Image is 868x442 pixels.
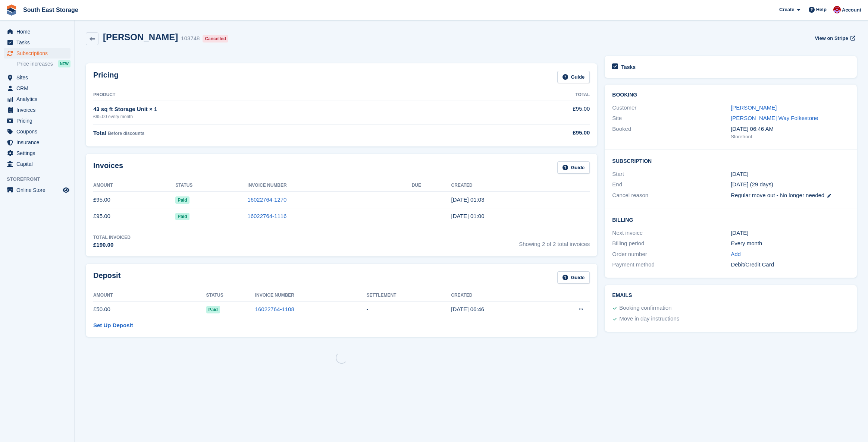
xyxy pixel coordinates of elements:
a: menu [4,72,70,83]
a: 16022764-1116 [247,213,286,219]
div: Start [612,170,731,179]
span: Account [842,6,861,14]
div: Payment method [612,261,731,269]
span: Paid [206,306,220,313]
div: End [612,180,731,189]
time: 2025-08-29 00:00:00 UTC [731,170,748,179]
h2: [PERSON_NAME] [103,32,178,42]
a: [PERSON_NAME] Way Folkestone [731,115,818,121]
th: Status [206,290,255,301]
span: Invoices [16,105,61,115]
a: Guide [557,161,590,174]
th: Invoice Number [247,180,411,192]
td: £95.00 [93,208,175,225]
h2: Pricing [93,71,119,83]
a: Guide [557,71,590,83]
span: Coupons [16,126,61,137]
div: NEW [58,60,70,67]
div: [DATE] [731,229,849,237]
span: Showing 2 of 2 total invoices [519,234,590,249]
span: Create [779,6,794,13]
a: [PERSON_NAME] [731,104,777,111]
a: menu [4,137,70,148]
td: £50.00 [93,301,206,318]
div: £95.00 [485,129,590,137]
th: Created [451,180,590,192]
span: Storefront [7,176,74,183]
time: 2025-08-27 05:46:10 UTC [451,306,484,312]
div: Every month [731,239,849,248]
span: Settings [16,148,61,158]
span: Before discounts [108,131,144,136]
span: Home [16,26,61,37]
h2: Tasks [621,64,636,70]
a: South East Storage [20,4,81,16]
div: Order number [612,250,731,259]
div: 43 sq ft Storage Unit × 1 [93,105,485,114]
span: CRM [16,83,61,94]
span: Help [816,6,827,13]
span: Paid [175,213,189,220]
div: £190.00 [93,241,131,249]
th: Total [485,89,590,101]
a: menu [4,26,70,37]
span: Insurance [16,137,61,148]
a: menu [4,83,70,94]
a: View on Stripe [812,32,857,44]
div: [DATE] 06:46 AM [731,125,849,133]
span: View on Stripe [815,35,848,42]
h2: Deposit [93,271,120,284]
h2: Invoices [93,161,123,174]
a: menu [4,126,70,137]
a: Set Up Deposit [93,321,133,330]
a: 16022764-1108 [255,306,294,312]
span: [DATE] (29 days) [731,181,773,187]
h2: Emails [612,293,849,299]
a: Preview store [62,186,70,195]
div: Site [612,114,731,123]
a: menu [4,185,70,195]
th: Invoice Number [255,290,367,301]
div: Cancel reason [612,191,731,200]
td: £95.00 [93,192,175,208]
span: Online Store [16,185,61,195]
span: Regular move out - No longer needed [731,192,824,198]
span: Paid [175,196,189,204]
time: 2025-09-29 00:03:43 UTC [451,196,485,203]
th: Due [412,180,451,192]
div: Customer [612,104,731,112]
div: Total Invoiced [93,234,131,241]
div: Cancelled [203,35,228,42]
div: Storefront [731,133,849,141]
span: Capital [16,159,61,169]
a: menu [4,159,70,169]
h2: Subscription [612,157,849,164]
span: Sites [16,72,61,83]
div: Booked [612,125,731,141]
div: Debit/Credit Card [731,261,849,269]
div: Move in day instructions [619,315,679,323]
div: Booking confirmation [619,304,671,313]
a: Add [731,250,741,259]
a: menu [4,105,70,115]
img: stora-icon-8386f47178a22dfd0bd8f6a31ec36ba5ce8667c1dd55bd0f319d3a0aa187defe.svg [6,4,17,16]
a: Price increases NEW [17,60,70,68]
th: Product [93,89,485,101]
th: Created [451,290,545,301]
span: Price increases [17,60,53,67]
th: Settlement [366,290,451,301]
th: Amount [93,290,206,301]
a: menu [4,94,70,104]
h2: Booking [612,92,849,98]
time: 2025-08-29 00:00:29 UTC [451,213,485,219]
span: Subscriptions [16,48,61,59]
span: Tasks [16,37,61,48]
h2: Billing [612,216,849,223]
a: menu [4,116,70,126]
img: Roger Norris [833,6,841,13]
a: menu [4,37,70,48]
a: menu [4,48,70,59]
div: Next invoice [612,229,731,237]
div: £95.00 every month [93,113,485,120]
td: £95.00 [485,101,590,124]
